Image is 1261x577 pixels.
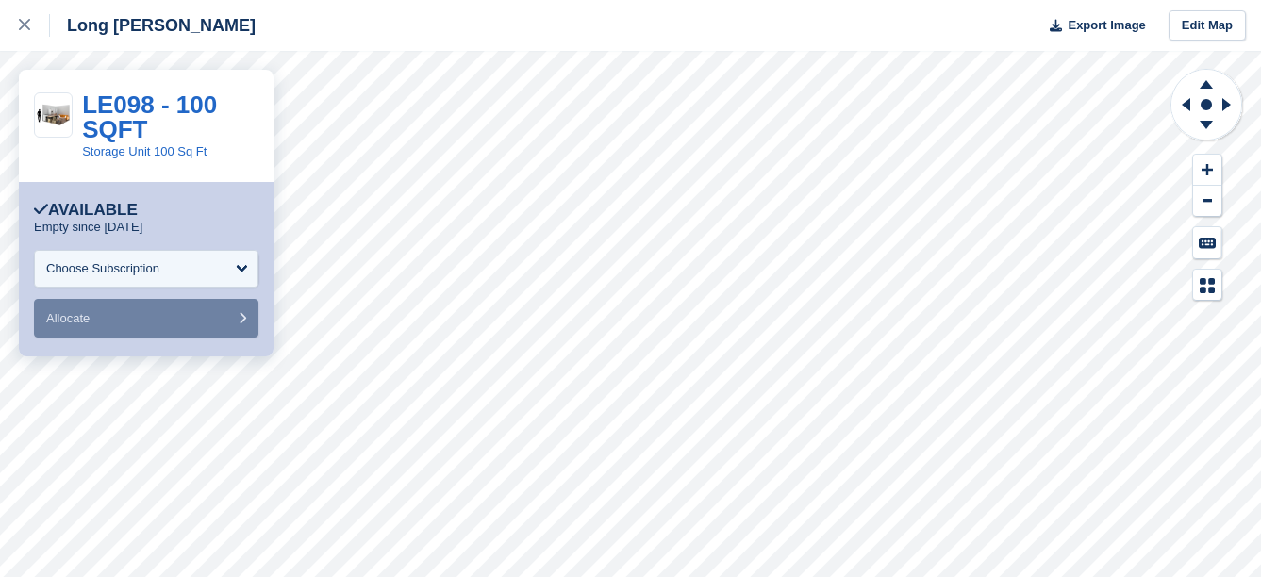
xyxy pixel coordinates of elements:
div: Available [34,201,138,220]
a: Storage Unit 100 Sq Ft [82,144,207,158]
button: Export Image [1038,10,1146,41]
a: Edit Map [1169,10,1246,41]
p: Empty since [DATE] [34,220,142,235]
span: Allocate [46,311,90,325]
div: Choose Subscription [46,259,159,278]
button: Map Legend [1193,270,1221,301]
button: Zoom Out [1193,186,1221,217]
button: Keyboard Shortcuts [1193,227,1221,258]
button: Allocate [34,299,258,338]
img: 100-sqft-unit.jpg [35,101,72,128]
a: LE098 - 100 SQFT [82,91,217,143]
div: Long [PERSON_NAME] [50,14,256,37]
span: Export Image [1068,16,1145,35]
button: Zoom In [1193,155,1221,186]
